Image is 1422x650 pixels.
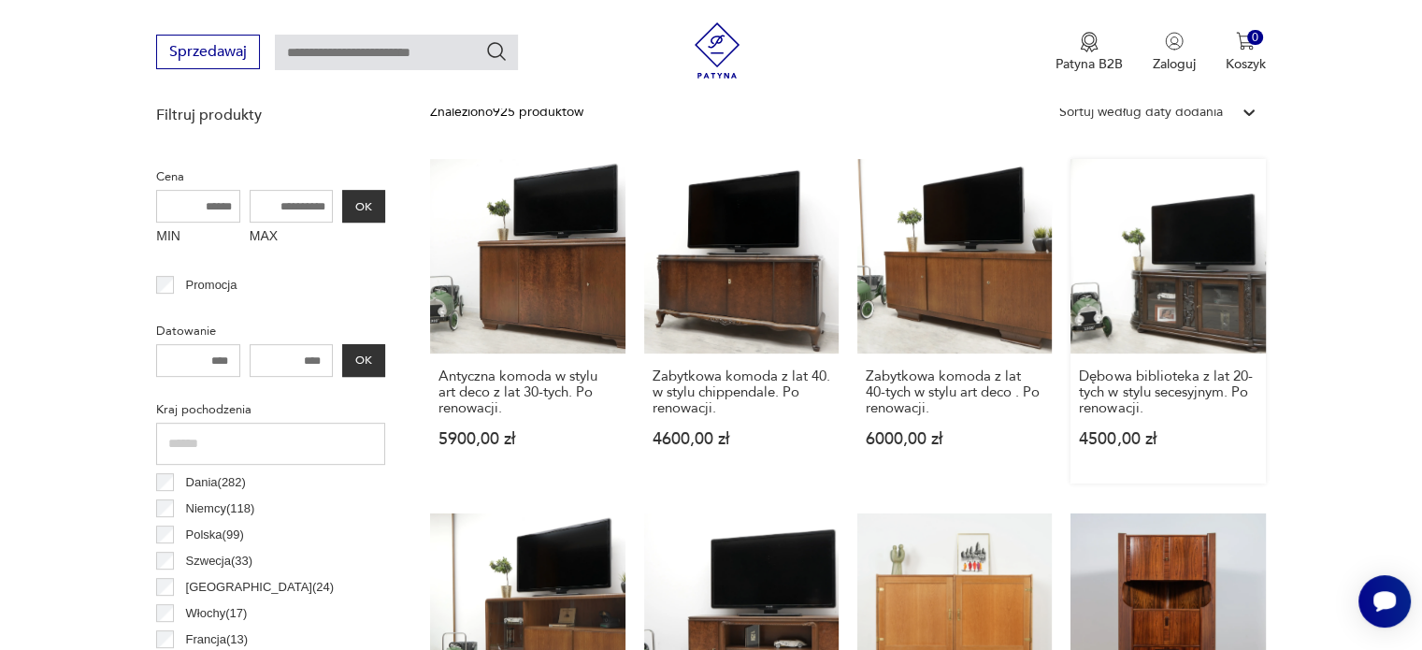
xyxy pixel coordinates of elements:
button: Patyna B2B [1056,32,1123,73]
a: Sprzedawaj [156,47,260,60]
button: Szukaj [485,40,508,63]
p: Cena [156,166,385,187]
p: Patyna B2B [1056,55,1123,73]
p: 6000,00 zł [866,431,1043,447]
p: Promocja [186,275,237,296]
button: 0Koszyk [1226,32,1266,73]
p: Koszyk [1226,55,1266,73]
h3: Zabytkowa komoda z lat 40-tych w stylu art deco . Po renowacji. [866,368,1043,416]
p: Datowanie [156,321,385,341]
iframe: Smartsupp widget button [1358,575,1411,628]
p: Szwecja ( 33 ) [186,551,253,571]
p: 4600,00 zł [653,431,830,447]
img: Patyna - sklep z meblami i dekoracjami vintage [689,22,745,79]
div: Sortuj według daty dodania [1059,102,1223,123]
h3: Zabytkowa komoda z lat 40. w stylu chippendale. Po renowacji. [653,368,830,416]
a: Ikona medaluPatyna B2B [1056,32,1123,73]
p: Kraj pochodzenia [156,399,385,420]
img: Ikonka użytkownika [1165,32,1184,51]
p: Włochy ( 17 ) [186,603,248,624]
label: MIN [156,223,240,253]
img: Ikona medalu [1080,32,1099,52]
p: Polska ( 99 ) [186,525,244,545]
a: Antyczna komoda w stylu art deco z lat 30-tych. Po renowacji.Antyczna komoda w stylu art deco z l... [430,159,625,484]
p: Francja ( 13 ) [186,629,249,650]
h3: Dębowa biblioteka z lat 20-tych w stylu secesyjnym. Po renowacji. [1079,368,1257,416]
p: [GEOGRAPHIC_DATA] ( 24 ) [186,577,334,598]
a: Dębowa biblioteka z lat 20-tych w stylu secesyjnym. Po renowacji.Dębowa biblioteka z lat 20-tych ... [1070,159,1265,484]
p: Zaloguj [1153,55,1196,73]
p: 5900,00 zł [438,431,616,447]
div: Znaleziono 925 produktów [430,102,583,123]
p: Dania ( 282 ) [186,472,246,493]
p: 4500,00 zł [1079,431,1257,447]
a: Zabytkowa komoda z lat 40. w stylu chippendale. Po renowacji.Zabytkowa komoda z lat 40. w stylu c... [644,159,839,484]
img: Ikona koszyka [1236,32,1255,51]
p: Filtruj produkty [156,105,385,125]
button: Zaloguj [1153,32,1196,73]
button: OK [342,344,385,377]
button: OK [342,190,385,223]
p: Niemcy ( 118 ) [186,498,255,519]
h3: Antyczna komoda w stylu art deco z lat 30-tych. Po renowacji. [438,368,616,416]
button: Sprzedawaj [156,35,260,69]
div: 0 [1247,30,1263,46]
a: Zabytkowa komoda z lat 40-tych w stylu art deco . Po renowacji.Zabytkowa komoda z lat 40-tych w s... [857,159,1052,484]
label: MAX [250,223,334,253]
